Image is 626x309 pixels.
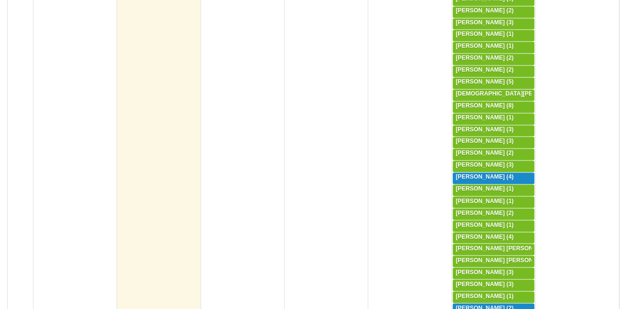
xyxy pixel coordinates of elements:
span: [PERSON_NAME] (1) [456,43,513,49]
span: [PERSON_NAME] (3) [456,19,513,26]
span: [PERSON_NAME] (3) [456,280,513,287]
span: [PERSON_NAME] [PERSON_NAME] (2) [456,245,564,251]
span: [PERSON_NAME] (5) [456,78,513,85]
span: [PERSON_NAME] (2) [456,66,513,73]
a: [PERSON_NAME] (1) [453,291,534,303]
span: [PERSON_NAME] (8) [456,102,513,109]
a: [PERSON_NAME] (1) [453,113,534,125]
span: [PERSON_NAME] (4) [456,233,513,240]
a: [PERSON_NAME] (3) [453,267,534,279]
a: [PERSON_NAME] (4) [453,172,534,184]
span: [PERSON_NAME] (3) [456,126,513,133]
span: [PERSON_NAME] (2) [456,54,513,61]
span: [PERSON_NAME] [PERSON_NAME] (3) [456,256,564,263]
a: [PERSON_NAME] (2) [453,6,534,18]
a: [PERSON_NAME] (5) [453,77,534,89]
span: [PERSON_NAME] (3) [456,268,513,275]
a: [PERSON_NAME] (1) [453,220,534,232]
span: [PERSON_NAME] (1) [456,221,513,228]
span: [PERSON_NAME] (2) [456,149,513,156]
a: [PERSON_NAME] (3) [453,137,534,148]
a: [PERSON_NAME] (3) [453,279,534,291]
a: [PERSON_NAME] (3) [453,18,534,30]
a: [PERSON_NAME] (2) [453,208,534,220]
span: [PERSON_NAME] (2) [456,7,513,14]
span: [PERSON_NAME] (1) [456,185,513,192]
a: [PERSON_NAME] (8) [453,101,534,113]
a: [PERSON_NAME] (2) [453,149,534,160]
span: [PERSON_NAME] (2) [456,209,513,216]
a: [PERSON_NAME] (2) [453,65,534,77]
a: [PERSON_NAME] [PERSON_NAME] (3) [453,256,534,267]
a: [PERSON_NAME] (4) [453,232,534,244]
span: [PERSON_NAME] (1) [456,197,513,204]
span: [PERSON_NAME] (3) [456,138,513,144]
span: [PERSON_NAME] (3) [456,161,513,168]
a: [PERSON_NAME] (3) [453,160,534,172]
span: [DEMOGRAPHIC_DATA][PERSON_NAME] (4) [456,90,580,97]
a: [PERSON_NAME] [PERSON_NAME] (2) [453,244,534,255]
span: [PERSON_NAME] (1) [456,292,513,299]
a: [PERSON_NAME] (1) [453,184,534,196]
a: [PERSON_NAME] (2) [453,53,534,65]
a: [PERSON_NAME] (3) [453,125,534,137]
a: [PERSON_NAME] (1) [453,42,534,53]
span: [PERSON_NAME] (4) [456,173,513,180]
span: [PERSON_NAME] (1) [456,114,513,121]
a: [PERSON_NAME] (1) [453,196,534,208]
span: [PERSON_NAME] (1) [456,31,513,37]
a: [PERSON_NAME] (1) [453,30,534,41]
a: [DEMOGRAPHIC_DATA][PERSON_NAME] (4) [453,89,534,101]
